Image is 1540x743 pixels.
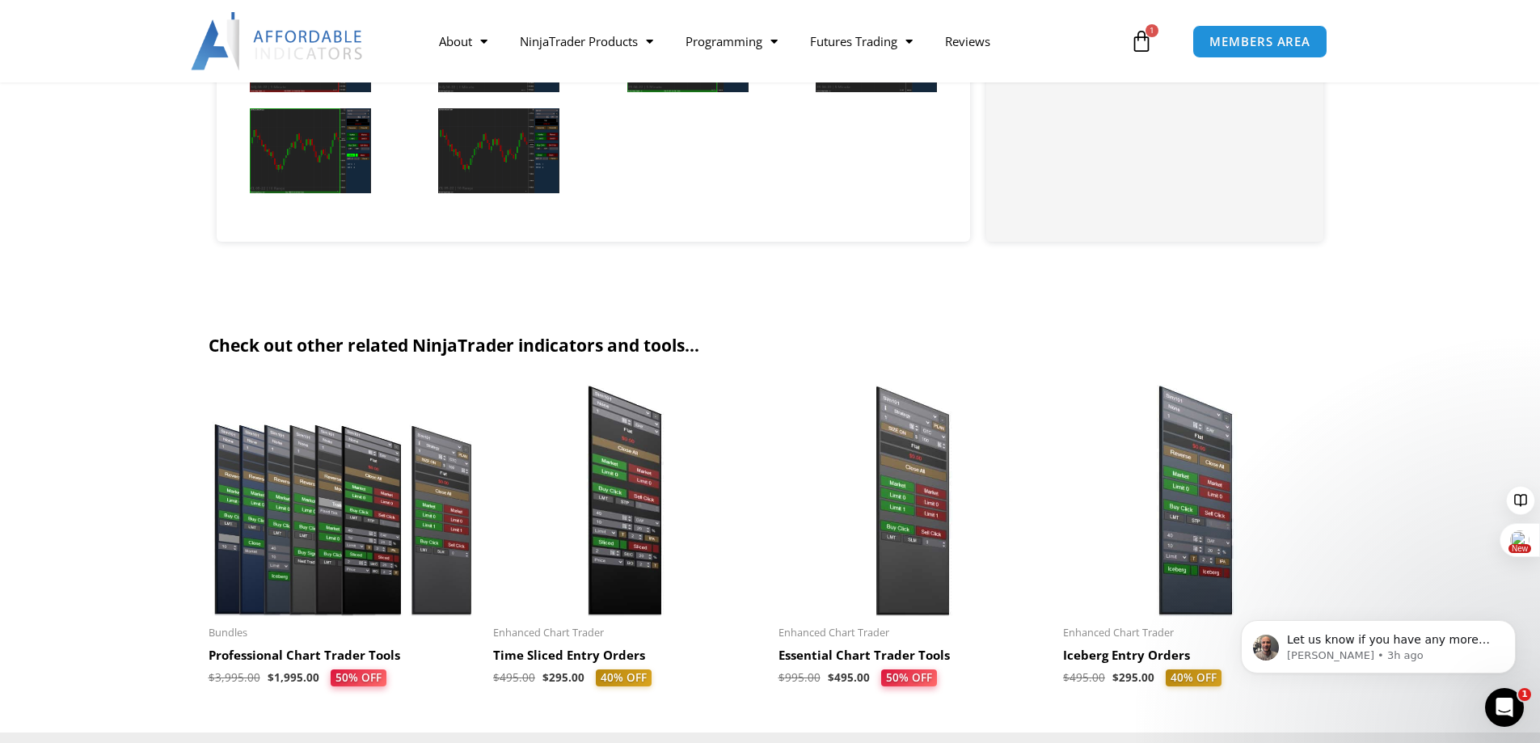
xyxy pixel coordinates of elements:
a: 1 [1106,18,1177,65]
span: $ [778,670,785,685]
iframe: Intercom notifications message [1217,586,1540,699]
h2: Professional Chart Trader Tools [209,648,478,664]
span: $ [1112,670,1119,685]
span: $ [828,670,834,685]
bdi: 3,995.00 [209,670,260,685]
span: $ [209,670,215,685]
span: 50% OFF [881,669,937,687]
h2: Iceberg Entry Orders [1063,648,1332,664]
span: Bundles [209,626,478,640]
span: $ [268,670,274,685]
span: $ [493,670,500,685]
a: NinjaTrader Products [504,23,669,60]
bdi: 995.00 [778,670,821,685]
iframe: Intercom live chat [1485,688,1524,727]
a: Time Sliced Entry Orders [493,648,762,669]
span: Enhanced Chart Trader [493,626,762,640]
a: Futures Trading [794,23,929,60]
bdi: 495.00 [493,670,535,685]
span: 1 [1146,24,1158,37]
h2: Essential Chart Trader Tools [778,648,1048,664]
img: Essential Chart Trader Tools | Affordable Indicators – NinjaTrader [778,385,1048,616]
span: 50% OFF [331,669,386,687]
img: IceBergEntryOrders | Affordable Indicators – NinjaTrader [1063,385,1332,616]
bdi: 495.00 [828,670,870,685]
span: $ [542,670,549,685]
bdi: 495.00 [1063,670,1105,685]
a: Iceberg Entry Orders [1063,648,1332,669]
span: Enhanced Chart Trader [778,626,1048,640]
a: Essential Chart Trader Tools [778,648,1048,669]
bdi: 295.00 [1112,670,1154,685]
a: Professional Chart Trader Tools [209,648,478,669]
h2: Time Sliced Entry Orders [493,648,762,664]
span: 1 [1518,688,1531,701]
img: Close Bar Entry Orders - CL 10 Range (2) | Affordable Indicators – NinjaTrader [438,108,559,193]
span: 40% OFF [1166,669,1221,687]
img: ProfessionalToolsBundlePage | Affordable Indicators – NinjaTrader [209,385,478,616]
span: Enhanced Chart Trader [1063,626,1332,640]
bdi: 295.00 [542,670,584,685]
a: MEMBERS AREA [1192,25,1327,58]
nav: Menu [423,23,1126,60]
span: MEMBERS AREA [1209,36,1310,48]
img: Close Bar Entry Orders - CL 10 Range | Affordable Indicators – NinjaTrader [250,108,371,193]
span: $ [1063,670,1070,685]
bdi: 1,995.00 [268,670,319,685]
span: 40% OFF [596,669,652,687]
h2: Check out other related NinjaTrader indicators and tools... [209,335,1332,357]
img: LogoAI | Affordable Indicators – NinjaTrader [191,12,365,70]
a: Reviews [929,23,1006,60]
a: About [423,23,504,60]
img: TimeSlicedEntryOrders | Affordable Indicators – NinjaTrader [493,385,762,616]
a: Programming [669,23,794,60]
